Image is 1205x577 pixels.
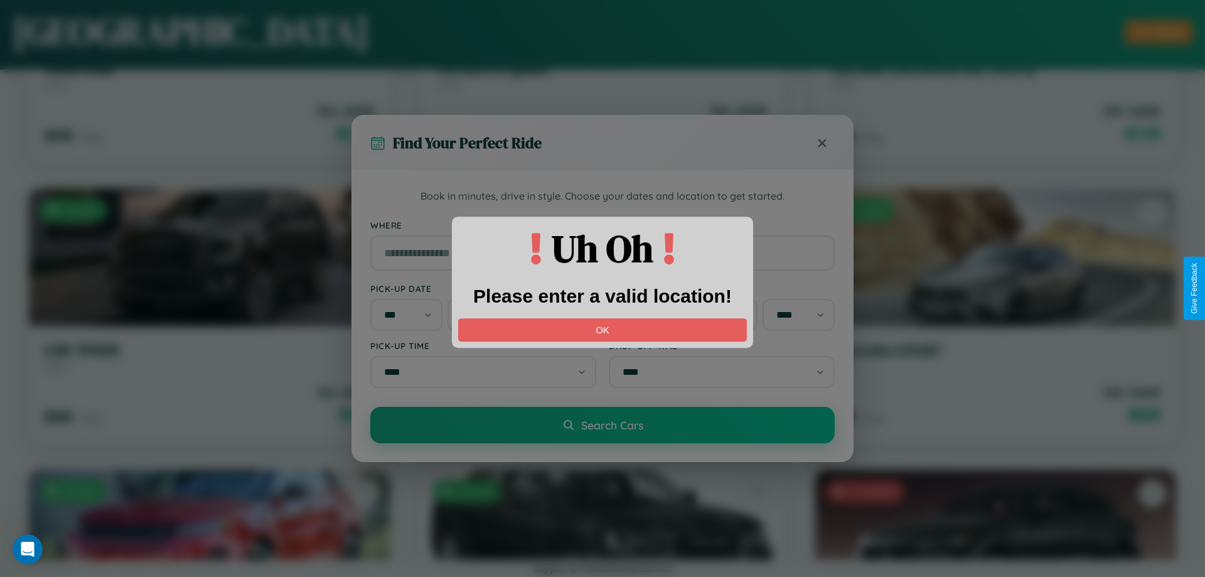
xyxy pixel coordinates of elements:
[609,340,835,351] label: Drop-off Time
[370,283,596,294] label: Pick-up Date
[581,418,643,432] span: Search Cars
[609,283,835,294] label: Drop-off Date
[370,340,596,351] label: Pick-up Time
[370,188,835,205] p: Book in minutes, drive in style. Choose your dates and location to get started.
[393,132,542,153] h3: Find Your Perfect Ride
[370,220,835,230] label: Where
